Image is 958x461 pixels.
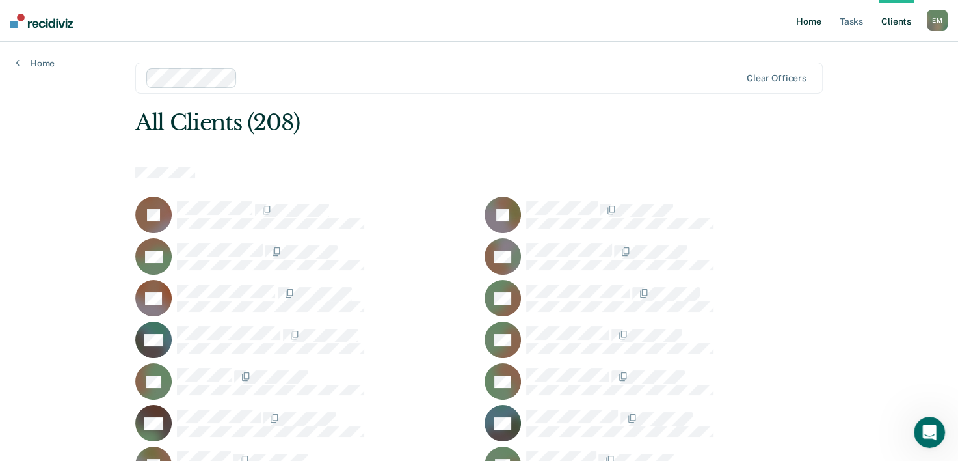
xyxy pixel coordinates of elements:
button: EM [927,10,948,31]
iframe: Intercom live chat [914,417,945,448]
div: All Clients (208) [135,109,685,136]
a: Home [16,57,55,69]
div: E M [927,10,948,31]
div: Clear officers [747,73,806,84]
img: Recidiviz [10,14,73,28]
